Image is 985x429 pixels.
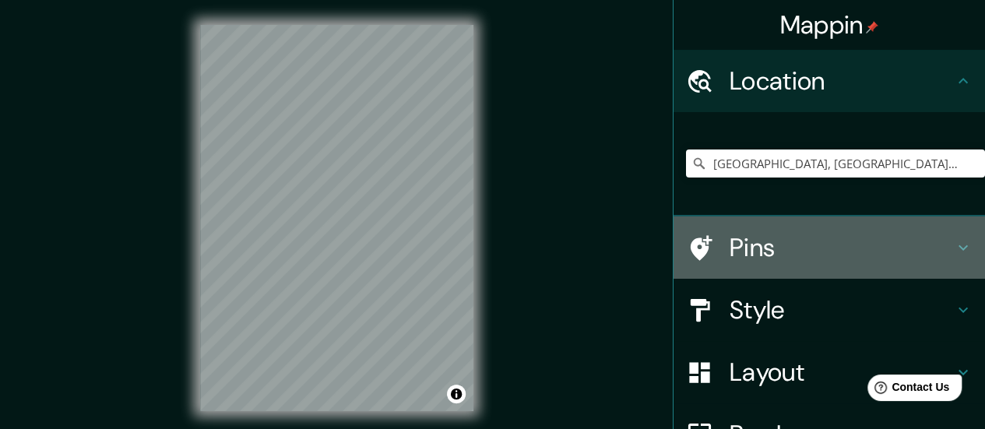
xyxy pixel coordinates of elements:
img: pin-icon.png [866,21,878,33]
canvas: Map [200,25,473,411]
iframe: Help widget launcher [846,368,968,412]
div: Style [674,279,985,341]
h4: Style [730,294,954,325]
div: Location [674,50,985,112]
h4: Location [730,65,954,97]
h4: Mappin [780,9,879,40]
button: Toggle attribution [447,385,466,403]
div: Pins [674,216,985,279]
input: Pick your city or area [686,149,985,178]
div: Layout [674,341,985,403]
h4: Pins [730,232,954,263]
h4: Layout [730,357,954,388]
